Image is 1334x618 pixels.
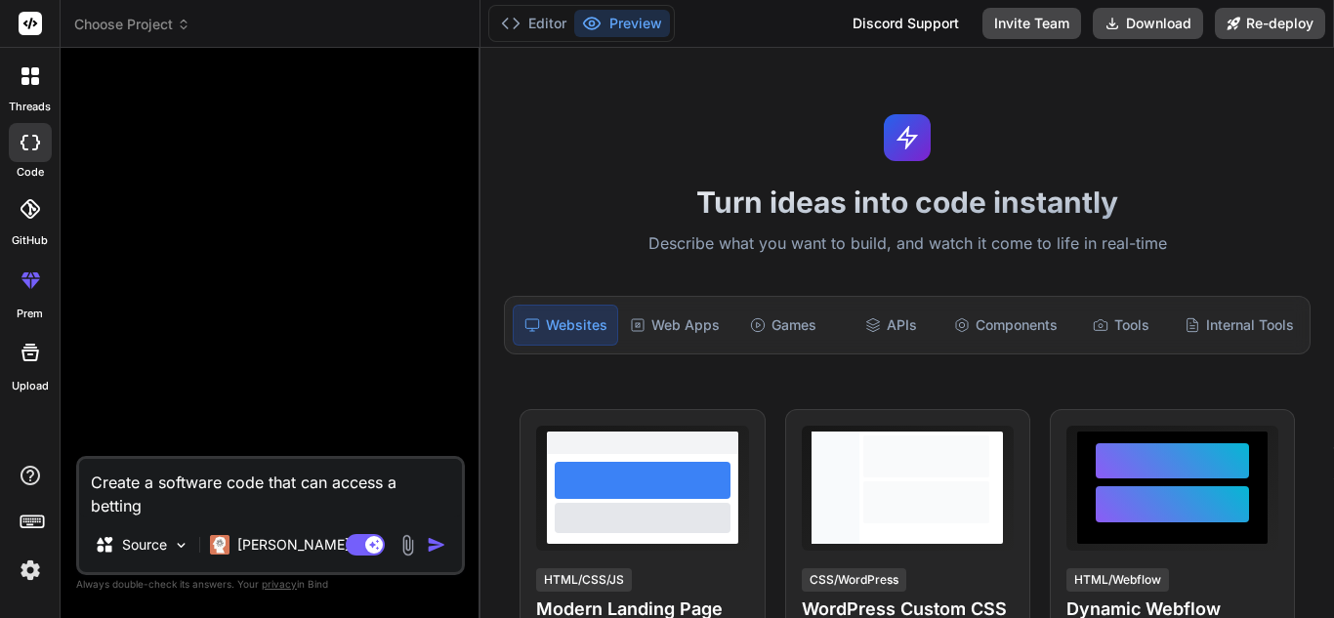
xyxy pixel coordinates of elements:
label: prem [17,306,43,322]
span: Choose Project [74,15,190,34]
p: Always double-check its answers. Your in Bind [76,575,465,594]
div: Websites [513,305,618,346]
textarea: Create a software code that can access a betting [79,459,462,517]
button: Editor [493,10,574,37]
img: settings [14,554,47,587]
div: HTML/Webflow [1066,568,1169,592]
div: Discord Support [841,8,971,39]
p: Describe what you want to build, and watch it come to life in real-time [492,231,1322,257]
div: Components [946,305,1065,346]
img: icon [427,535,446,555]
p: [PERSON_NAME] 4 S.. [237,535,383,555]
div: APIs [839,305,942,346]
div: CSS/WordPress [802,568,906,592]
button: Preview [574,10,670,37]
label: threads [9,99,51,115]
label: Upload [12,378,49,394]
div: Internal Tools [1177,305,1302,346]
img: Pick Models [173,537,189,554]
button: Invite Team [982,8,1081,39]
label: code [17,164,44,181]
h1: Turn ideas into code instantly [492,185,1322,220]
div: Web Apps [622,305,728,346]
button: Download [1093,8,1203,39]
div: Games [731,305,835,346]
img: attachment [396,534,419,556]
button: Re-deploy [1215,8,1325,39]
label: GitHub [12,232,48,249]
div: Tools [1069,305,1173,346]
p: Source [122,535,167,555]
img: Claude 4 Sonnet [210,535,229,555]
span: privacy [262,578,297,590]
div: HTML/CSS/JS [536,568,632,592]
